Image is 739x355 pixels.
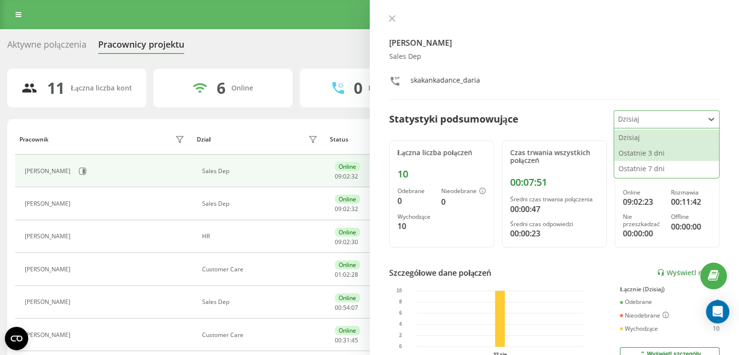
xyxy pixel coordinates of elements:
[202,266,320,273] div: Customer Care
[623,189,663,196] div: Online
[510,221,599,228] div: Średni czas odpowiedzi
[202,168,320,175] div: Sales Dep
[25,332,73,338] div: [PERSON_NAME]
[335,336,342,344] span: 00
[343,303,350,312] span: 54
[335,337,358,344] div: : :
[510,149,599,165] div: Czas trwania wszystkich połączeń
[335,260,360,269] div: Online
[47,79,65,97] div: 11
[389,112,518,126] div: Statystyki podsumowujące
[70,84,132,92] div: Łączna liczba kont
[397,213,433,220] div: Wychodzące
[335,162,360,171] div: Online
[351,336,358,344] span: 45
[25,200,73,207] div: [PERSON_NAME]
[397,195,433,207] div: 0
[716,299,720,305] div: 0
[510,177,599,188] div: 00:07:51
[389,37,720,49] h4: [PERSON_NAME]
[399,310,402,316] text: 6
[197,136,210,143] div: Dział
[202,233,320,240] div: HR
[335,228,360,237] div: Online
[335,238,342,246] span: 09
[217,79,225,97] div: 6
[354,79,362,97] div: 0
[351,238,358,246] span: 30
[623,196,663,208] div: 09:02:23
[343,336,350,344] span: 31
[335,195,360,204] div: Online
[343,205,350,213] span: 02
[671,196,711,208] div: 00:11:42
[397,188,433,195] div: Odebrane
[335,205,342,213] span: 09
[335,173,358,180] div: : :
[330,136,348,143] div: Status
[231,84,253,92] div: Online
[620,299,652,305] div: Odebrane
[25,299,73,305] div: [PERSON_NAME]
[351,270,358,279] span: 28
[335,270,342,279] span: 01
[510,228,599,239] div: 00:00:23
[614,161,719,177] div: Ostatnie 7 dni
[343,270,350,279] span: 02
[411,75,480,89] div: skakankadance_daria
[98,39,184,54] div: Pracownicy projektu
[335,293,360,302] div: Online
[713,325,720,332] div: 10
[19,136,49,143] div: Pracownik
[397,168,486,180] div: 10
[510,203,599,215] div: 00:00:47
[25,168,73,175] div: [PERSON_NAME]
[620,286,720,293] div: Łącznie (Dzisiaj)
[620,312,669,319] div: Nieodebrane
[202,299,320,305] div: Sales Dep
[389,53,720,61] div: Sales Dep
[202,332,320,338] div: Customer Care
[671,189,711,196] div: Rozmawia
[620,325,658,332] div: Wychodzące
[671,213,711,220] div: Offline
[25,233,73,240] div: [PERSON_NAME]
[623,228,663,239] div: 00:00:00
[441,188,486,195] div: Nieodebrane
[335,206,358,213] div: : :
[335,304,358,311] div: : :
[399,321,402,327] text: 4
[657,268,720,277] a: Wyświetl raport
[397,220,433,232] div: 10
[7,39,86,54] div: Aktywne połączenia
[510,196,599,203] div: Średni czas trwania połączenia
[335,172,342,180] span: 09
[397,149,486,157] div: Łączna liczba połączeń
[399,344,402,349] text: 0
[25,266,73,273] div: [PERSON_NAME]
[441,196,486,208] div: 0
[335,326,360,335] div: Online
[335,303,342,312] span: 00
[335,271,358,278] div: : :
[368,84,407,92] div: Rozmawiają
[351,205,358,213] span: 32
[343,238,350,246] span: 02
[706,300,729,323] div: Open Intercom Messenger
[202,200,320,207] div: Sales Dep
[389,267,492,279] div: Szczegółowe dane połączeń
[623,213,663,228] div: Nie przeszkadzać
[399,299,402,304] text: 8
[335,239,358,246] div: : :
[399,333,402,338] text: 2
[614,145,719,161] div: Ostatnie 3 dni
[351,303,358,312] span: 07
[351,172,358,180] span: 32
[396,288,402,293] text: 10
[614,130,719,145] div: Dzisiaj
[343,172,350,180] span: 02
[5,327,28,350] button: Open CMP widget
[671,221,711,232] div: 00:00:00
